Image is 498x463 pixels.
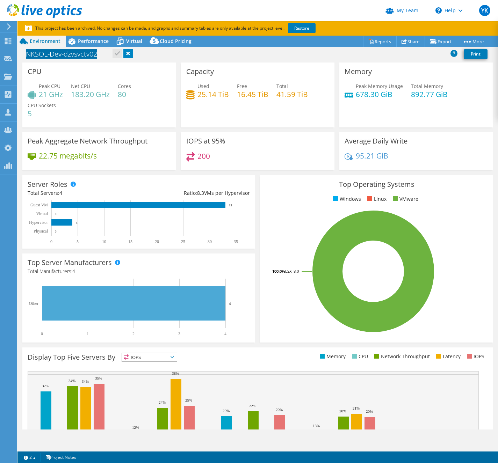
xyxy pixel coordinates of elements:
h3: CPU [28,68,42,75]
text: 20% [276,407,283,412]
li: IOPS [465,353,484,360]
h3: Peak Aggregate Network Throughput [28,137,147,145]
h4: 183.20 GHz [71,90,110,98]
text: 0 [50,239,52,244]
h3: Server Roles [28,181,67,188]
p: This project has been archived. No changes can be made, and graphs and summary tables are only av... [25,24,367,32]
h3: Average Daily Write [345,137,407,145]
li: Windows [331,195,361,203]
text: 5 [77,239,79,244]
span: Free [237,83,247,89]
span: Cloud Pricing [160,38,192,44]
h4: 678.30 GiB [356,90,403,98]
span: Cores [118,83,131,89]
span: Environment [30,38,60,44]
span: Total Memory [411,83,443,89]
tspan: 100.0% [272,269,285,274]
text: 20% [366,409,373,413]
text: 0 [55,212,57,216]
text: 12% [132,425,139,429]
text: 25 [181,239,185,244]
text: 0 [41,331,43,336]
h4: 21 GHz [39,90,63,98]
a: More [457,36,489,47]
span: Used [197,83,209,89]
text: 1 [87,331,89,336]
li: CPU [350,353,368,360]
a: Project Notes [40,453,81,462]
h4: 22.75 megabits/s [39,152,97,160]
text: 4 [224,331,226,336]
text: 35 [234,239,238,244]
h1: NKSOL-Dev-dzvsvctv02 [23,50,108,58]
h3: Top Operating Systems [265,181,488,188]
li: Memory [318,353,346,360]
h4: 80 [118,90,131,98]
span: Virtual [126,38,142,44]
text: 22% [249,404,256,408]
span: 4 [59,190,62,196]
text: 20 [155,239,159,244]
text: Physical [34,229,48,234]
text: 34% [68,379,75,383]
text: 20% [339,409,346,413]
tspan: ESXi 8.0 [285,269,299,274]
a: Export [425,36,457,47]
text: Virtual [36,211,48,216]
text: 10 [102,239,106,244]
text: 2 [132,331,135,336]
h4: 25.14 TiB [197,90,229,98]
h4: 892.77 GiB [411,90,448,98]
text: 3 [178,331,180,336]
span: 4 [72,268,75,274]
text: 25% [185,398,192,402]
h4: Total Manufacturers: [28,267,250,275]
a: Reports [363,36,397,47]
span: Peak Memory Usage [356,83,403,89]
text: 30 [208,239,212,244]
li: VMware [391,195,418,203]
a: Print [464,49,488,59]
span: Total [276,83,288,89]
h3: Top Server Manufacturers [28,259,112,266]
text: 32% [42,384,49,388]
div: Total Servers: [28,189,139,197]
h4: 200 [197,152,210,160]
text: 34% [82,379,89,383]
span: Peak CPU [39,83,60,89]
text: 20% [223,409,230,413]
text: 15 [128,239,132,244]
h4: 16.45 TiB [237,90,268,98]
h3: IOPS at 95% [186,137,225,145]
span: 8.3 [197,190,204,196]
h4: 41.59 TiB [276,90,308,98]
text: 24% [159,400,166,404]
text: 33 [229,204,232,207]
text: Guest VM [30,203,48,207]
h4: 95.21 GiB [356,152,388,160]
a: 2 [19,453,41,462]
span: YK [479,5,490,16]
span: IOPS [122,353,177,361]
text: 21% [353,406,360,410]
h3: Capacity [186,68,214,75]
text: 0 [55,230,57,233]
li: Linux [366,195,387,203]
a: Restore [288,23,316,33]
h4: 5 [28,110,56,117]
span: Net CPU [71,83,90,89]
a: Share [396,36,425,47]
text: 35% [95,376,102,380]
li: Latency [434,353,461,360]
h3: Memory [345,68,372,75]
text: Hypervisor [29,220,48,225]
span: Performance [78,38,109,44]
svg: \n [435,7,442,14]
text: 4 [229,301,231,306]
text: Other [29,301,38,306]
div: Ratio: VMs per Hypervisor [139,189,250,197]
text: 4 [76,221,78,225]
li: Network Throughput [373,353,430,360]
span: CPU Sockets [28,102,56,109]
text: 38% [172,371,179,375]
